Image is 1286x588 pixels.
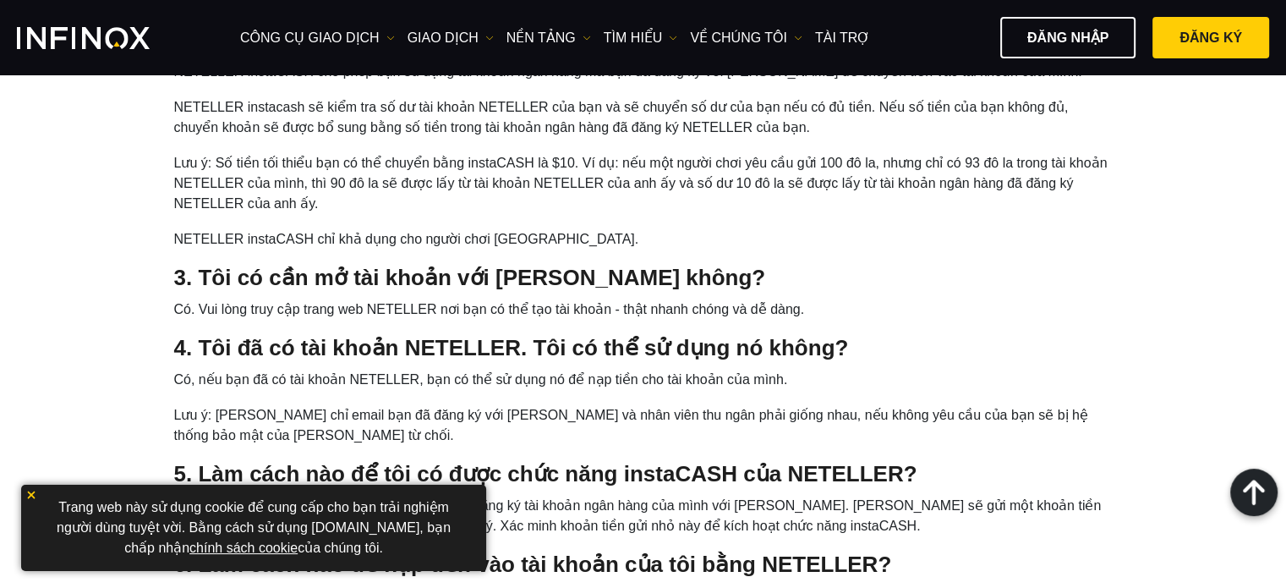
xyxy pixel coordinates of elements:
a: Đăng nhập [1000,17,1136,58]
a: Tìm hiểu [604,28,678,48]
a: Tài trợ [815,28,870,48]
a: Đăng ký [1152,17,1269,58]
li: NETELLER instaCASH chỉ khả dụng cho người chơi [GEOGRAPHIC_DATA]. [174,229,1113,250]
li: Lưu ý: [PERSON_NAME] chỉ email bạn đã đăng ký với [PERSON_NAME] và nhân viên thu ngân phải giống ... [174,405,1113,446]
h4: 5. Làm cách nào để tôi có được chức năng instaCASH của NETELLER? [174,461,1113,487]
a: chính sách cookie [189,541,298,555]
img: yellow close icon [25,489,37,501]
h4: 6. Làm cách nào để nạp tiền vào tài khoản của tôi bằng NETELLER? [174,552,1113,578]
a: NỀN TẢNG [506,28,591,48]
li: NETELLER instacash sẽ kiểm tra số dư tài khoản NETELLER của bạn và sẽ chuyển số dư của bạn nếu có... [174,97,1113,138]
a: công cụ giao dịch [240,28,395,48]
a: INFINOX Logo [17,27,189,49]
h4: 4. Tôi đã có tài khoản NETELLER. Tôi có thể sử dụng nó không? [174,335,1113,361]
li: Nếu bạn đã có tài khoản NETELLER thì bạn cần đăng ký tài khoản ngân hàng của mình với [PERSON_NAM... [174,496,1113,536]
p: Trang web này sử dụng cookie để cung cấp cho bạn trải nghiệm người dùng tuyệt vời. Bằng cách sử d... [30,493,478,563]
li: Có, nếu bạn đã có tài khoản NETELLER, bạn có thể sử dụng nó để nạp tiền cho tài khoản của mình. [174,370,1113,390]
a: GIAO DỊCH [408,28,494,48]
li: Lưu ý: Số tiền tối thiểu bạn có thể chuyển bằng instaCASH là $10. Ví dụ: nếu một người chơi yêu c... [174,153,1113,214]
h4: 3. Tôi có cần mở tài khoản với [PERSON_NAME] không? [174,265,1113,291]
a: VỀ CHÚNG TÔI [690,28,802,48]
li: Có. Vui lòng truy cập trang web NETELLER nơi bạn có thể tạo tài khoản - thật nhanh chóng và dễ dàng. [174,299,1113,320]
